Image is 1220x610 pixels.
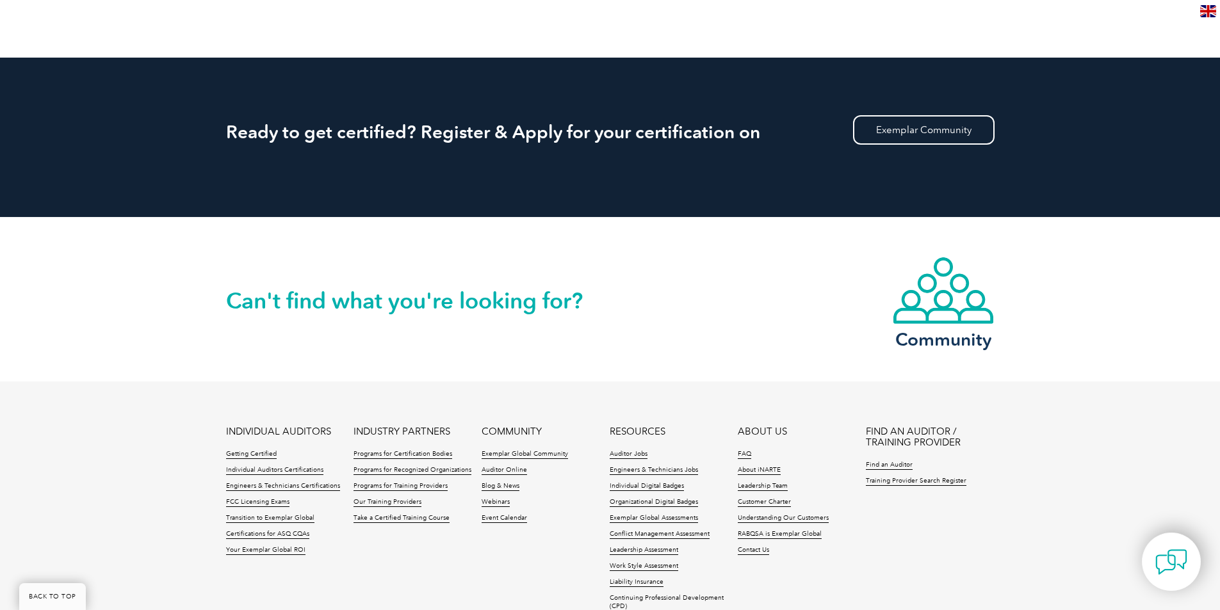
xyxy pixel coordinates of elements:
a: FCC Licensing Exams [226,498,289,507]
a: Blog & News [482,482,519,491]
img: contact-chat.png [1155,546,1187,578]
a: RESOURCES [610,426,665,437]
img: en [1200,5,1216,17]
a: Engineers & Technicians Jobs [610,466,698,475]
a: Certifications for ASQ CQAs [226,530,309,539]
h3: Community [892,332,995,348]
a: Engineers & Technicians Certifications [226,482,340,491]
a: FIND AN AUDITOR / TRAINING PROVIDER [866,426,994,448]
a: Programs for Recognized Organizations [354,466,471,475]
a: Organizational Digital Badges [610,498,698,507]
img: icon-community.webp [892,256,995,325]
a: Find an Auditor [866,461,913,470]
a: Auditor Jobs [610,450,647,459]
a: Exemplar Global Community [482,450,568,459]
a: BACK TO TOP [19,583,86,610]
a: Work Style Assessment [610,562,678,571]
h2: Ready to get certified? Register & Apply for your certification on [226,122,995,142]
a: Customer Charter [738,498,791,507]
a: Programs for Training Providers [354,482,448,491]
a: Contact Us [738,546,769,555]
a: ABOUT US [738,426,787,437]
a: Our Training Providers [354,498,421,507]
a: Exemplar Community [853,115,995,145]
a: Exemplar Global Assessments [610,514,698,523]
a: Conflict Management Assessment [610,530,710,539]
a: FAQ [738,450,751,459]
a: About iNARTE [738,466,781,475]
a: Event Calendar [482,514,527,523]
a: INDUSTRY PARTNERS [354,426,450,437]
a: Your Exemplar Global ROI [226,546,305,555]
a: Understanding Our Customers [738,514,829,523]
h2: Can't find what you're looking for? [226,291,610,311]
a: RABQSA is Exemplar Global [738,530,822,539]
a: Liability Insurance [610,578,663,587]
a: Community [892,256,995,348]
a: Auditor Online [482,466,527,475]
a: Individual Digital Badges [610,482,684,491]
a: Take a Certified Training Course [354,514,450,523]
a: Getting Certified [226,450,277,459]
a: COMMUNITY [482,426,542,437]
a: Leadership Team [738,482,788,491]
a: Leadership Assessment [610,546,678,555]
a: INDIVIDUAL AUDITORS [226,426,331,437]
a: Individual Auditors Certifications [226,466,323,475]
a: Webinars [482,498,510,507]
a: Programs for Certification Bodies [354,450,452,459]
a: Training Provider Search Register [866,477,966,486]
a: Transition to Exemplar Global [226,514,314,523]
